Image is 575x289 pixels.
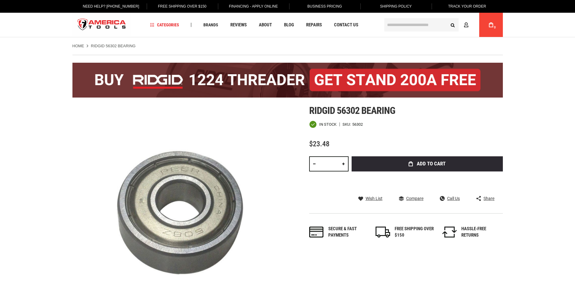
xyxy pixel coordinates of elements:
[72,63,503,98] img: BOGO: Buy the RIDGID® 1224 Threader (26092), get the 92467 200A Stand FREE!
[201,21,221,29] a: Brands
[406,196,423,201] span: Compare
[147,21,182,29] a: Categories
[442,227,457,238] img: returns
[72,14,131,36] img: America Tools
[72,43,84,49] a: Home
[328,226,368,239] div: Secure & fast payments
[91,44,135,48] strong: RIDGID 56302 BEARING
[306,23,322,27] span: Repairs
[309,121,336,128] div: Availability
[228,21,249,29] a: Reviews
[352,122,363,126] div: 56302
[485,13,497,37] a: 0
[395,226,434,239] div: FREE SHIPPING OVER $150
[358,196,383,201] a: Wish List
[331,21,361,29] a: Contact Us
[319,122,336,126] span: In stock
[303,21,325,29] a: Repairs
[334,23,358,27] span: Contact Us
[343,122,352,126] strong: SKU
[417,161,446,166] span: Add to Cart
[350,173,504,191] iframe: Secure express checkout frame
[376,227,390,238] img: shipping
[230,23,247,27] span: Reviews
[447,19,459,31] button: Search
[309,227,324,238] img: payments
[447,196,460,201] span: Call Us
[366,196,383,201] span: Wish List
[259,23,272,27] span: About
[203,23,218,27] span: Brands
[399,196,423,201] a: Compare
[284,23,294,27] span: Blog
[352,156,503,171] button: Add to Cart
[309,140,329,148] span: $23.48
[483,196,494,201] span: Share
[461,226,501,239] div: HASSLE-FREE RETURNS
[380,4,412,8] span: Shipping Policy
[309,105,396,116] span: Ridgid 56302 bearing
[72,14,131,36] a: store logo
[440,196,460,201] a: Call Us
[494,26,496,29] span: 0
[281,21,297,29] a: Blog
[256,21,275,29] a: About
[150,23,179,27] span: Categories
